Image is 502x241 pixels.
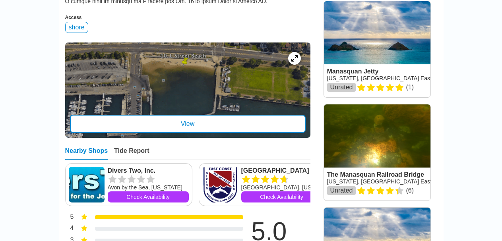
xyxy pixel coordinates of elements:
a: [GEOGRAPHIC_DATA] [241,167,322,175]
div: [GEOGRAPHIC_DATA], [US_STATE] [241,183,322,191]
div: Avon by the Sea, [US_STATE] [108,183,189,191]
img: East Coast Diving Center [202,167,238,202]
div: Tide Report [114,147,149,160]
div: View [70,115,306,133]
div: shore [65,22,88,33]
a: Check Availability [108,191,189,202]
a: Check Availability [241,191,322,202]
div: Nearby Shops [65,147,108,160]
div: 4 [65,224,74,234]
a: entry mapView [65,42,310,138]
a: Divers Two, Inc. [108,167,189,175]
img: Divers Two, Inc. [69,167,105,202]
div: Access [65,15,310,20]
div: 5 [65,212,74,223]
